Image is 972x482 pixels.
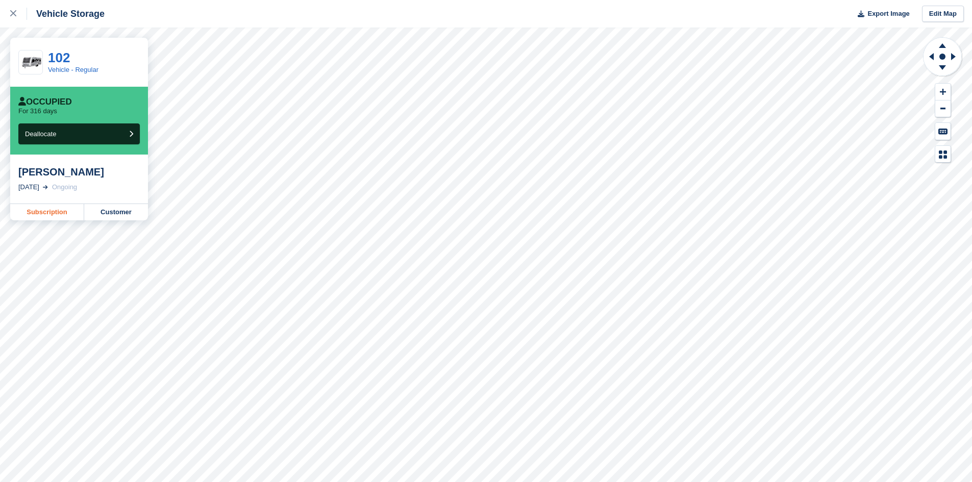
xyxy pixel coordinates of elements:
button: Keyboard Shortcuts [935,123,951,140]
span: Deallocate [25,130,56,138]
div: Ongoing [52,182,77,192]
button: Deallocate [18,123,140,144]
div: [PERSON_NAME] [18,166,140,178]
div: [DATE] [18,182,39,192]
img: download-removebg-preview.png [19,55,42,70]
a: Customer [84,204,148,220]
a: Subscription [10,204,84,220]
div: Occupied [18,97,72,107]
div: Vehicle Storage [27,8,105,20]
a: Vehicle - Regular [48,66,98,73]
button: Zoom In [935,84,951,100]
p: For 316 days [18,107,57,115]
button: Export Image [852,6,910,22]
a: Edit Map [922,6,964,22]
a: 102 [48,50,70,65]
button: Map Legend [935,146,951,163]
span: Export Image [867,9,909,19]
img: arrow-right-light-icn-cde0832a797a2874e46488d9cf13f60e5c3a73dbe684e267c42b8395dfbc2abf.svg [43,185,48,189]
button: Zoom Out [935,100,951,117]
